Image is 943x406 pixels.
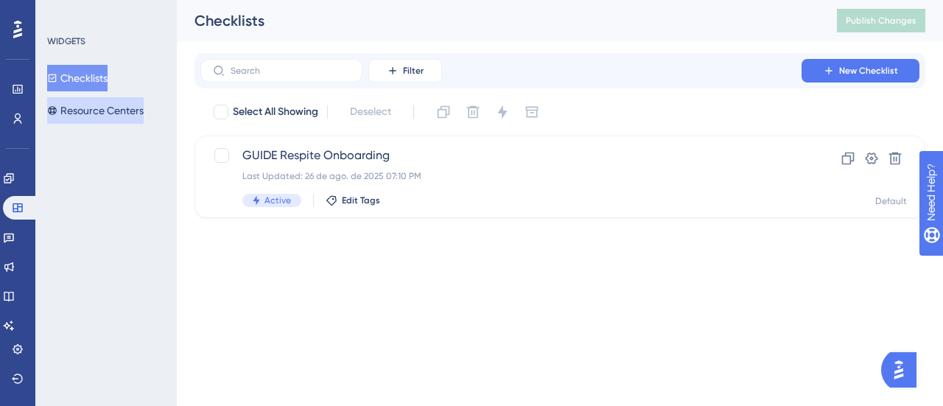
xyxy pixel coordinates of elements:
[242,147,760,164] span: GUIDE Respite Onboarding
[47,35,85,47] div: WIDGETS
[846,15,916,27] span: Publish Changes
[47,65,108,91] button: Checklists
[47,97,144,124] button: Resource Centers
[881,348,925,392] iframe: UserGuiding AI Assistant Launcher
[264,195,291,206] span: Active
[837,9,925,32] button: Publish Changes
[802,59,919,83] button: New Checklist
[337,99,404,125] button: Deselect
[326,195,380,206] button: Edit Tags
[194,10,800,31] div: Checklists
[875,195,907,207] div: Default
[231,66,350,76] input: Search
[368,59,442,83] button: Filter
[839,65,898,77] span: New Checklist
[403,65,424,77] span: Filter
[350,103,391,121] span: Deselect
[35,4,92,21] span: Need Help?
[233,103,318,121] span: Select All Showing
[342,195,380,206] span: Edit Tags
[242,170,760,182] div: Last Updated: 26 de ago. de 2025 07:10 PM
